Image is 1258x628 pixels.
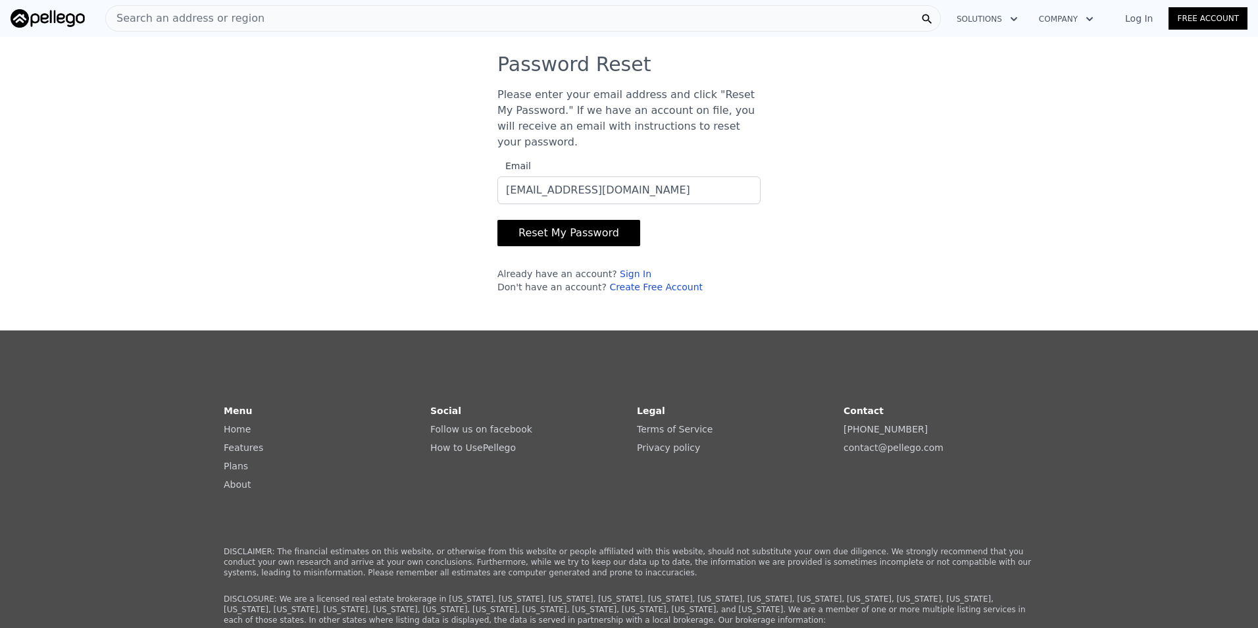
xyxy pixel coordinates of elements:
[497,267,761,294] div: Already have an account? Don't have an account?
[224,546,1034,578] p: DISCLAIMER: The financial estimates on this website, or otherwise from this website or people aff...
[224,406,252,416] strong: Menu
[11,9,85,28] img: Pellego
[430,424,532,434] a: Follow us on facebook
[1109,12,1169,25] a: Log In
[106,11,264,26] span: Search an address or region
[224,479,251,490] a: About
[497,53,761,76] h3: Password Reset
[946,7,1028,31] button: Solutions
[637,442,700,453] a: Privacy policy
[497,176,761,204] input: Email
[637,406,665,416] strong: Legal
[843,442,943,453] a: contact@pellego.com
[224,442,263,453] a: Features
[497,161,531,171] span: Email
[224,424,251,434] a: Home
[843,424,928,434] a: [PHONE_NUMBER]
[620,269,651,279] a: Sign In
[430,442,516,453] a: How to UsePellego
[1169,7,1247,30] a: Free Account
[224,461,248,471] a: Plans
[497,87,761,150] p: Please enter your email address and click "Reset My Password." If we have an account on file, you...
[1028,7,1104,31] button: Company
[843,406,884,416] strong: Contact
[609,282,703,292] a: Create Free Account
[430,406,461,416] strong: Social
[224,594,1034,625] p: DISCLOSURE: We are a licensed real estate brokerage in [US_STATE], [US_STATE], [US_STATE], [US_ST...
[637,424,713,434] a: Terms of Service
[497,220,640,246] button: Reset My Password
